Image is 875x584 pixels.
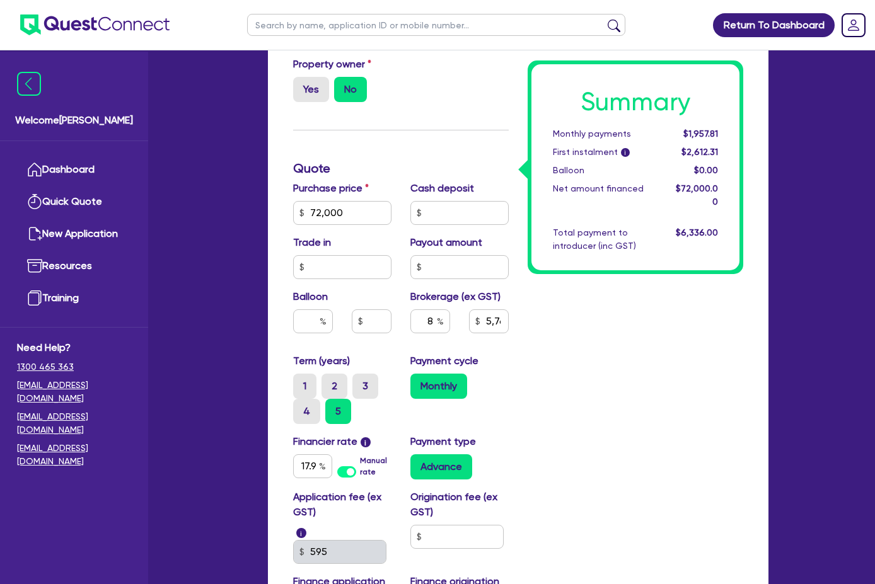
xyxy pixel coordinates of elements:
[683,129,718,139] span: $1,957.81
[334,77,367,102] label: No
[543,146,666,159] div: First instalment
[837,9,870,42] a: Dropdown toggle
[15,113,133,128] span: Welcome [PERSON_NAME]
[360,455,391,478] label: Manual rate
[17,442,131,468] a: [EMAIL_ADDRESS][DOMAIN_NAME]
[27,194,42,209] img: quick-quote
[17,340,131,355] span: Need Help?
[293,434,371,449] label: Financier rate
[27,226,42,241] img: new-application
[410,490,509,520] label: Origination fee (ex GST)
[17,362,74,372] tcxspan: Call 1300 465 363 via 3CX
[553,87,718,117] h1: Summary
[293,235,331,250] label: Trade in
[17,379,131,405] a: [EMAIL_ADDRESS][DOMAIN_NAME]
[410,454,472,479] label: Advance
[17,72,41,96] img: icon-menu-close
[293,353,350,369] label: Term (years)
[293,374,316,399] label: 1
[17,218,131,250] a: New Application
[543,127,666,140] div: Monthly payments
[543,164,666,177] div: Balloon
[410,181,474,196] label: Cash deposit
[543,226,666,253] div: Total payment to introducer (inc GST)
[325,399,351,424] label: 5
[352,374,378,399] label: 3
[361,437,371,447] span: i
[410,353,478,369] label: Payment cycle
[27,258,42,273] img: resources
[17,154,131,186] a: Dashboard
[293,181,369,196] label: Purchase price
[17,186,131,218] a: Quick Quote
[713,13,835,37] a: Return To Dashboard
[322,374,347,399] label: 2
[410,434,476,449] label: Payment type
[17,410,131,437] a: [EMAIL_ADDRESS][DOMAIN_NAME]
[293,77,329,102] label: Yes
[676,183,718,207] span: $72,000.00
[293,161,509,176] h3: Quote
[694,165,718,175] span: $0.00
[410,289,501,304] label: Brokerage (ex GST)
[293,57,371,72] label: Property owner
[17,250,131,282] a: Resources
[543,182,666,209] div: Net amount financed
[410,374,467,399] label: Monthly
[247,14,625,36] input: Search by name, application ID or mobile number...
[621,149,630,157] span: i
[293,490,391,520] label: Application fee (ex GST)
[27,290,42,306] img: training
[20,14,170,35] img: quest-connect-logo-blue
[410,235,482,250] label: Payout amount
[681,147,718,157] span: $2,612.31
[17,282,131,314] a: Training
[293,399,320,424] label: 4
[296,528,306,538] span: i
[676,227,718,238] span: $6,336.00
[293,289,328,304] label: Balloon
